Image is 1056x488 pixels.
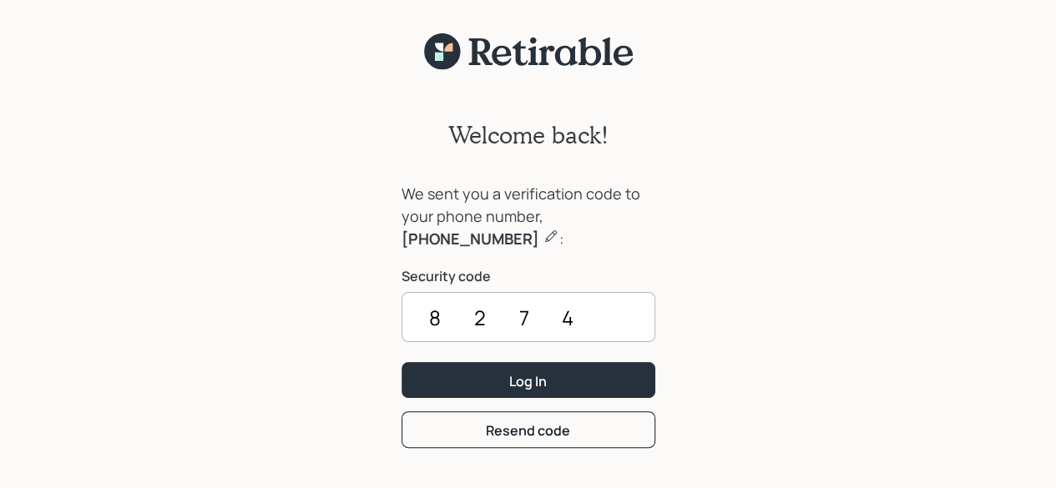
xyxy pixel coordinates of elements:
button: Log In [402,362,655,398]
div: Resend code [486,421,570,440]
div: We sent you a verification code to your phone number, : [402,183,655,250]
button: Resend code [402,411,655,447]
label: Security code [402,267,655,285]
b: [PHONE_NUMBER] [402,229,539,249]
h2: Welcome back! [448,121,609,149]
input: •••• [402,292,655,342]
div: Log In [509,372,547,390]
